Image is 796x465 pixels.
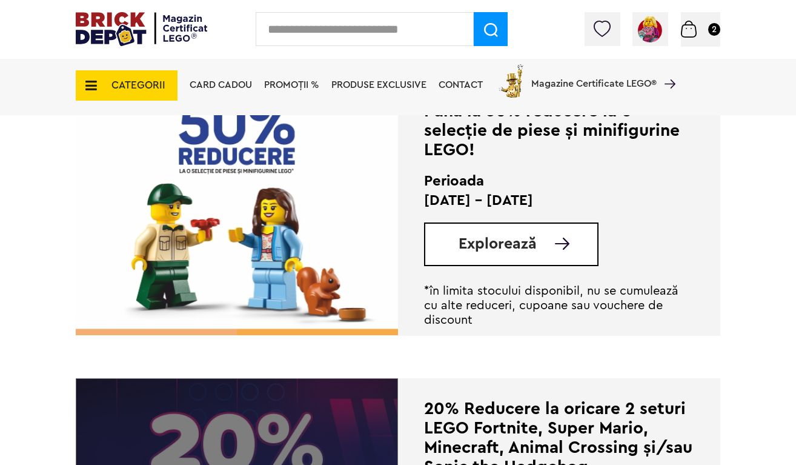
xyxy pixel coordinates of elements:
p: *în limita stocului disponibil, nu se cumulează cu alte reduceri, cupoane sau vouchere de discount [424,284,694,327]
a: PROMOȚII % [264,80,319,90]
a: Produse exclusive [331,80,426,90]
small: 2 [708,23,720,36]
div: Până la 50% reducere la o selecție de piese și minifigurine LEGO! [424,101,694,159]
a: Card Cadou [190,80,252,90]
a: Magazine Certificate LEGO® [657,64,675,73]
h2: Perioada [424,172,694,191]
p: [DATE] - [DATE] [424,191,694,210]
span: Explorează [459,236,537,252]
a: Explorează [459,236,597,252]
span: CATEGORII [111,80,165,90]
a: Contact [439,80,483,90]
span: Magazine Certificate LEGO® [531,62,657,90]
